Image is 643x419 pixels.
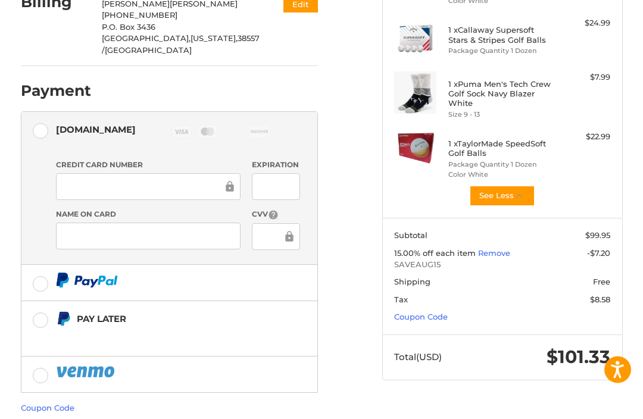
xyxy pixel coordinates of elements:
[590,295,610,305] span: $8.58
[21,404,74,413] a: Coupon Code
[252,209,300,221] label: CVV
[448,170,554,180] li: Color White
[448,110,554,120] li: Size 9 - 13
[21,82,91,101] h2: Payment
[394,312,448,322] a: Coupon Code
[593,277,610,287] span: Free
[191,34,238,43] span: [US_STATE],
[448,46,554,57] li: Package Quantity 1 Dozen
[105,46,192,55] span: [GEOGRAPHIC_DATA]
[587,249,610,258] span: -$7.20
[394,231,427,240] span: Subtotal
[448,80,554,109] h4: 1 x Puma Men's Tech Crew Golf Sock Navy Blazer White
[448,26,554,45] h4: 1 x Callaway Supersoft Stars & Stripes Golf Balls
[56,365,117,380] img: PayPal icon
[394,249,478,258] span: 15.00% off each item
[469,186,535,207] button: See Less
[252,160,300,171] label: Expiration
[102,34,260,55] span: 38557 /
[102,23,155,32] span: P.O. Box 3436
[394,295,408,305] span: Tax
[56,209,241,220] label: Name on Card
[394,259,610,271] span: SAVEAUG15
[56,273,118,288] img: PayPal icon
[545,387,643,419] iframe: Google Customer Reviews
[56,120,136,140] div: [DOMAIN_NAME]
[394,352,442,363] span: Total (USD)
[102,34,191,43] span: [GEOGRAPHIC_DATA],
[56,160,241,171] label: Credit Card Number
[77,309,300,329] div: Pay Later
[448,160,554,170] li: Package Quantity 1 Dozen
[556,72,610,84] div: $7.99
[556,18,610,30] div: $24.99
[102,11,177,20] span: [PHONE_NUMBER]
[547,346,610,368] span: $101.33
[56,312,71,327] img: Pay Later icon
[394,277,430,287] span: Shipping
[478,249,510,258] a: Remove
[448,139,554,159] h4: 1 x TaylorMade SpeedSoft Golf Balls
[585,231,610,240] span: $99.95
[556,132,610,143] div: $22.99
[56,332,300,342] iframe: PayPal Message 2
